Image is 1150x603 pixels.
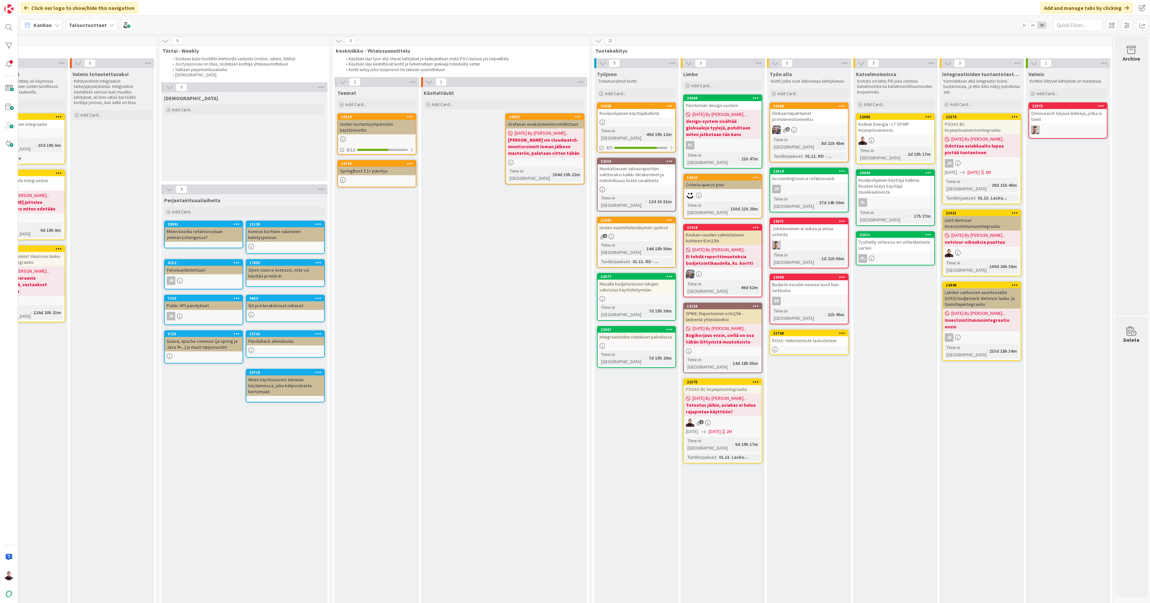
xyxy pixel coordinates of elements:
div: Criteria-queryt pois [684,180,762,189]
span: Add Card... [864,101,885,107]
div: 21574 [946,115,1021,119]
div: 22514AccountingSource refaktorointi [770,168,848,183]
div: Roolipohjainen käyttäjä hallinta: Roolien lisäys käyttäjä muokkauksesta [856,176,934,196]
div: 10776 [341,161,416,166]
div: AA [943,249,1021,257]
div: 01.13. Lasku... [976,194,1009,202]
div: 16940 [946,283,1021,288]
div: 23099 [773,275,848,280]
img: MH [686,191,694,200]
span: Add Card... [777,91,799,96]
div: 22973 [1032,104,1107,108]
div: 21682 [598,217,675,223]
div: 23071 [770,218,848,224]
div: Uuden tuotantoympäristön käyttöönotto [338,120,416,134]
a: 4152PalveluarkkitehtuuriJK [164,259,243,289]
div: 23069 [687,96,762,100]
div: 01.11. RD - ... [631,258,660,265]
div: 21918Kesken vuoden valmistuneen kohteen €/m2/kk [684,225,762,245]
div: 22877Muualla budjetoitavien lukujen vahvistus käyttöliittymään [598,274,675,294]
a: 23044Roolipohjainen käyttäjä hallinta: Roolien lisäys käyttäjä muokkauksestaslTime in [GEOGRAPHIC... [856,169,935,226]
div: Time in [GEOGRAPHIC_DATA] [600,194,646,209]
div: Time in [GEOGRAPHIC_DATA] [772,251,819,266]
div: Uuden suunnittelunäkymän speksit [598,223,675,232]
div: 20891 [165,221,242,227]
div: 17855Open source lisenssit, mitä voi käyttää ja mitä ei [246,260,324,280]
div: JK [165,312,242,320]
span: : [739,155,740,162]
span: : [38,227,39,234]
div: 20891Miten koodia refaktoroidaan ymmärryshengessä? [165,221,242,242]
div: Grafanan asiakasmonitorointilistaus [506,120,584,128]
input: Quick Filter... [1053,19,1103,31]
b: design-system sisältää globaaleja tyylejä, pohditaan miten jatketaan tän kans [686,118,760,138]
div: 21574PSOAS BC kirjanpitoaineistointegraatio [943,114,1021,134]
a: 20432Grafanan asiakasmonitorointilistaus[DATE] By [PERSON_NAME]...[PERSON_NAME] vie cloudwatch-mo... [505,113,584,184]
span: : [630,258,631,265]
div: 21021 [946,211,1021,215]
div: Time in [GEOGRAPHIC_DATA] [772,307,825,322]
span: [DATE] By [PERSON_NAME]... [951,232,1005,239]
img: AA [858,136,867,145]
div: 23099Budjetti-exceliin nousee luvut liian tarkkoina [770,274,848,295]
span: : [802,152,803,160]
div: 7d 19h 38m [647,307,673,315]
div: 9725 [165,331,242,337]
span: : [31,309,32,316]
div: 23099 [770,274,848,280]
div: 21680Elinkaaritapahtumat protoinvestoinneiksi [770,103,848,123]
div: 15614 [338,114,416,120]
span: [DATE] By [PERSON_NAME]... [692,246,746,253]
div: 16940Lahden vanhusten asuntosäätiö (LVAS) budjetointi: Netvisor lasku- ja toimittajaintegraatio [943,282,1021,309]
div: 21682Uuden suunnittelunäkymän speksit [598,217,675,232]
div: JK [945,159,953,168]
div: 22653Muokattavaan talousraporttiin valittavaksi kaikki tilirakenteet ja mahdollisuus lisätä sarak... [598,158,675,185]
div: 124d 20h 23m [32,309,63,316]
span: : [819,140,820,147]
a: 22877Muualla budjetoitavien lukujen vahvistus käyttöliittymäänTime in [GEOGRAPHIC_DATA]:7d 19h 38m [597,273,676,321]
b: Taloustuotteet [69,22,107,28]
div: 23071 [773,219,848,224]
div: 21h 47m [740,155,760,162]
a: 13158SPIKE: Raportoinnin e/m2/kk -laskenta yhtenäiseksi[DATE] By [PERSON_NAME]...Bugikorjaus ensi... [683,303,762,373]
div: Time in [GEOGRAPHIC_DATA] [945,178,989,192]
div: 9653 [246,295,324,301]
div: Git ja interaktiiviset rebaset [246,301,324,310]
div: 17h 27m [912,212,932,220]
div: 10776 [338,161,416,167]
span: : [738,284,739,291]
div: 17855 [249,260,324,265]
span: : [905,151,906,158]
span: : [816,199,817,206]
div: Time in [GEOGRAPHIC_DATA] [772,136,819,151]
span: : [646,307,647,315]
div: PSOAS BC kirjanpitoaineistointegraatio [943,120,1021,134]
div: 27d 14h 50m [817,199,846,206]
div: 15614 [341,115,416,119]
img: TK [686,270,694,278]
div: 20432Grafanan asiakasmonitorointilistaus [506,114,584,128]
a: 22311Tyylitelty virhesivu eri virhetilanteita vartenPL [856,231,935,265]
span: 4/5 [606,144,612,151]
b: Investointitunnusintegraatio ensin [945,317,1019,330]
span: : [987,263,988,270]
span: Add Card... [172,209,193,215]
div: JK [770,185,848,193]
div: 21918 [687,225,762,230]
span: Add Card... [950,101,971,107]
div: ER [770,297,848,305]
div: Miten koodia refaktoroidaan ymmärryshengessä? [165,227,242,242]
div: Johdannainen ei aukea ja antaa virhettä [770,224,848,239]
span: [DATE] By [PERSON_NAME]... [515,130,569,137]
div: 100d 20h 36m [988,263,1019,270]
span: [DATE] By [PERSON_NAME]... [692,325,746,332]
div: 22967 [598,327,675,333]
div: Time in [GEOGRAPHIC_DATA] [945,259,987,274]
a: 22268Roolipohjainen käyttäjähallintaTime in [GEOGRAPHIC_DATA]:49d 19h 12m4/5 [597,102,676,152]
div: 2M [985,169,991,176]
span: : [911,212,912,220]
div: Time in [GEOGRAPHIC_DATA] [858,147,905,161]
div: Public API päivitykset [165,301,242,310]
span: Add Card... [172,107,193,113]
img: Visit kanbanzone.com [4,4,14,14]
